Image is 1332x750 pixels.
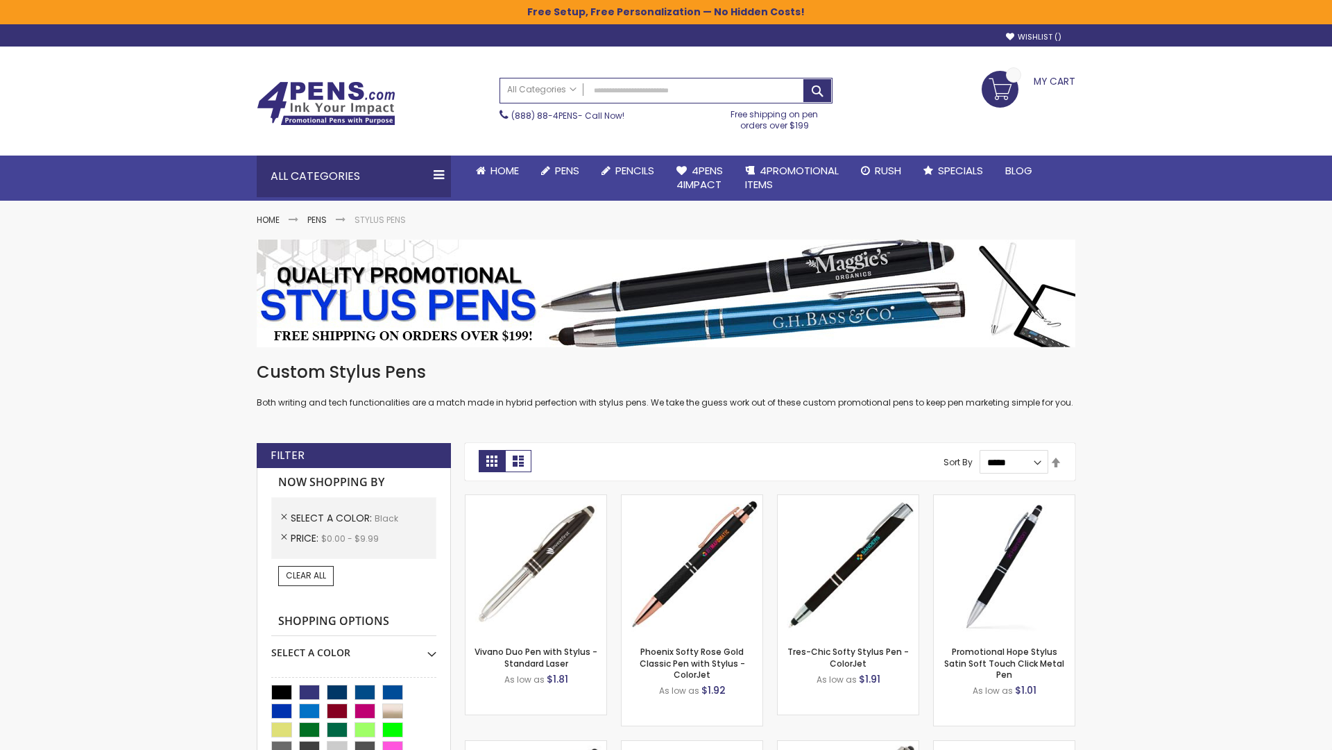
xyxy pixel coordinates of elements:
[257,361,1075,383] h1: Custom Stylus Pens
[912,156,994,186] a: Specials
[778,494,919,506] a: Tres-Chic Softy Stylus Pen - ColorJet-Black
[973,685,1013,697] span: As low as
[504,674,545,685] span: As low as
[622,495,762,636] img: Phoenix Softy Rose Gold Classic Pen with Stylus - ColorJet-Black
[271,607,436,637] strong: Shopping Options
[590,156,665,186] a: Pencils
[859,672,880,686] span: $1.91
[734,156,850,201] a: 4PROMOTIONALITEMS
[375,512,398,524] span: Black
[278,566,334,585] a: Clear All
[944,646,1064,680] a: Promotional Hope Stylus Satin Soft Touch Click Metal Pen
[511,110,578,122] a: (888) 88-4PENS
[1006,32,1061,42] a: Wishlist
[850,156,912,186] a: Rush
[500,78,583,101] a: All Categories
[817,674,857,685] span: As low as
[286,569,326,581] span: Clear All
[271,448,305,463] strong: Filter
[787,646,909,669] a: Tres-Chic Softy Stylus Pen - ColorJet
[745,163,839,192] span: 4PROMOTIONAL ITEMS
[257,214,280,226] a: Home
[466,495,606,636] img: Vivano Duo Pen with Stylus - Standard Laser-Black
[291,511,375,525] span: Select A Color
[934,494,1075,506] a: Promotional Hope Stylus Satin Soft Touch Click Metal Pen-Black
[530,156,590,186] a: Pens
[676,163,723,192] span: 4Pens 4impact
[291,531,321,545] span: Price
[257,81,395,126] img: 4Pens Custom Pens and Promotional Products
[321,533,379,544] span: $0.00 - $9.99
[622,494,762,506] a: Phoenix Softy Rose Gold Classic Pen with Stylus - ColorJet-Black
[934,495,1075,636] img: Promotional Hope Stylus Satin Soft Touch Click Metal Pen-Black
[717,103,833,131] div: Free shipping on pen orders over $199
[943,456,973,468] label: Sort By
[466,494,606,506] a: Vivano Duo Pen with Stylus - Standard Laser-Black
[257,240,1075,347] img: Stylus Pens
[479,450,505,472] strong: Grid
[507,84,577,95] span: All Categories
[511,110,624,122] span: - Call Now!
[640,646,745,680] a: Phoenix Softy Rose Gold Classic Pen with Stylus - ColorJet
[307,214,327,226] a: Pens
[665,156,734,201] a: 4Pens4impact
[701,683,726,697] span: $1.92
[938,163,983,178] span: Specials
[257,156,451,197] div: All Categories
[271,636,436,660] div: Select A Color
[778,495,919,636] img: Tres-Chic Softy Stylus Pen - ColorJet-Black
[994,156,1043,186] a: Blog
[555,163,579,178] span: Pens
[490,163,519,178] span: Home
[355,214,406,226] strong: Stylus Pens
[615,163,654,178] span: Pencils
[257,361,1075,409] div: Both writing and tech functionalities are a match made in hybrid perfection with stylus pens. We ...
[875,163,901,178] span: Rush
[1005,163,1032,178] span: Blog
[659,685,699,697] span: As low as
[475,646,597,669] a: Vivano Duo Pen with Stylus - Standard Laser
[271,468,436,497] strong: Now Shopping by
[465,156,530,186] a: Home
[547,672,568,686] span: $1.81
[1015,683,1036,697] span: $1.01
